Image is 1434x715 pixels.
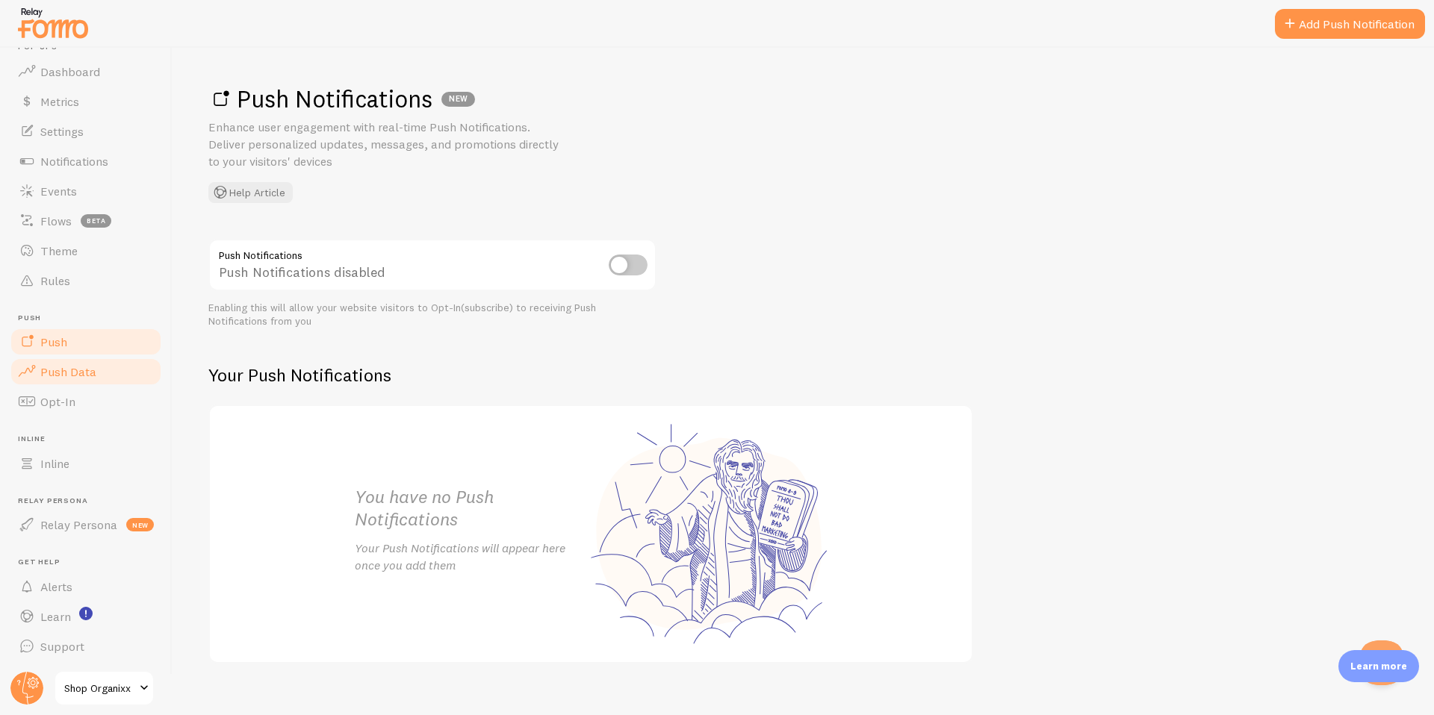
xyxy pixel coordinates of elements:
a: Settings [9,116,163,146]
div: NEW [441,92,475,107]
a: Push [9,327,163,357]
span: Metrics [40,94,79,109]
h2: You have no Push Notifications [355,485,591,531]
a: Learn [9,602,163,631]
p: Your Push Notifications will appear here once you add them [355,540,591,574]
span: Pop-ups [18,43,163,52]
span: Inline [18,434,163,444]
span: Push [40,334,67,349]
span: Get Help [18,558,163,567]
iframe: Help Scout Beacon - Open [1359,640,1404,685]
span: Relay Persona [18,496,163,506]
span: Flows [40,213,72,228]
span: Notifications [40,154,108,169]
span: Rules [40,273,70,288]
a: Theme [9,236,163,266]
span: Push [18,313,163,323]
a: Rules [9,266,163,296]
a: Inline [9,449,163,478]
div: Push Notifications disabled [208,239,657,293]
a: Flows beta [9,206,163,236]
span: Theme [40,243,78,258]
img: fomo-relay-logo-orange.svg [16,4,90,42]
span: Inline [40,456,69,471]
a: Alerts [9,572,163,602]
span: Opt-In [40,394,75,409]
a: Push Data [9,357,163,387]
span: Settings [40,124,84,139]
span: Events [40,184,77,199]
button: Help Article [208,182,293,203]
a: Notifications [9,146,163,176]
h2: Your Push Notifications [208,363,973,387]
a: Support [9,631,163,661]
p: Learn more [1350,659,1407,673]
span: Support [40,639,84,654]
h1: Push Notifications [208,84,1398,114]
a: Metrics [9,87,163,116]
svg: <p>Watch New Feature Tutorials!</p> [79,607,93,620]
span: Relay Persona [40,517,117,532]
a: Relay Persona new [9,510,163,540]
span: beta [81,214,111,228]
p: Enhance user engagement with real-time Push Notifications. Deliver personalized updates, messages... [208,119,567,170]
a: Opt-In [9,387,163,416]
span: Alerts [40,579,72,594]
a: Events [9,176,163,206]
div: Enabling this will allow your website visitors to Opt-In(subscribe) to receiving Push Notificatio... [208,302,657,328]
span: new [126,518,154,531]
span: Learn [40,609,71,624]
span: Shop Organixx [64,679,135,697]
a: Dashboard [9,57,163,87]
span: Dashboard [40,64,100,79]
span: Push Data [40,364,96,379]
div: Learn more [1338,650,1419,682]
a: Shop Organixx [54,670,155,706]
